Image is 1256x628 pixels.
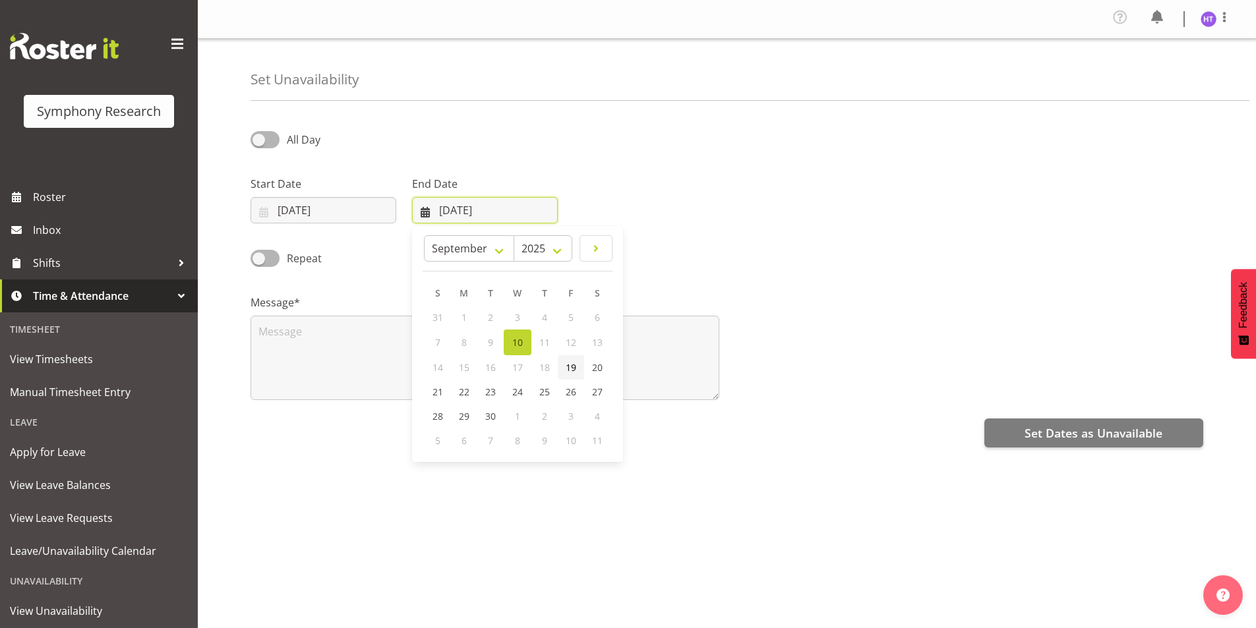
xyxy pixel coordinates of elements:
span: 31 [433,311,443,324]
span: 28 [433,410,443,422]
span: W [513,287,522,299]
span: F [568,287,573,299]
img: Rosterit website logo [10,33,119,59]
span: Roster [33,187,191,207]
span: Inbox [33,220,191,240]
a: View Leave Requests [3,501,194,534]
span: 18 [539,361,550,374]
span: 15 [459,361,469,374]
a: 22 [451,380,477,404]
span: View Unavailability [10,601,188,621]
input: Click to select... [412,197,558,223]
span: Apply for Leave [10,442,188,462]
span: 2 [488,311,493,324]
span: 23 [485,385,496,398]
span: 14 [433,361,443,374]
span: Leave/Unavailability Calendar [10,541,188,561]
img: help-xxl-2.png [1216,588,1230,602]
span: Set Dates as Unavailable [1025,424,1162,442]
span: 19 [566,361,576,374]
span: Time & Attendance [33,286,171,306]
span: 12 [566,336,576,349]
a: View Leave Balances [3,469,194,501]
span: 10 [566,434,576,447]
span: T [542,287,547,299]
span: 8 [462,336,467,349]
span: 3 [515,311,520,324]
span: Shifts [33,253,171,273]
span: 8 [515,434,520,447]
span: M [460,287,468,299]
span: S [435,287,440,299]
a: 25 [531,380,558,404]
span: 9 [542,434,547,447]
span: 17 [512,361,523,374]
span: 22 [459,385,469,398]
a: 27 [584,380,611,404]
span: 11 [592,434,603,447]
span: View Leave Balances [10,475,188,495]
span: 26 [566,385,576,398]
span: 16 [485,361,496,374]
span: 6 [595,311,600,324]
span: 20 [592,361,603,374]
a: Manual Timesheet Entry [3,376,194,409]
a: Leave/Unavailability Calendar [3,534,194,567]
span: 29 [459,410,469,422]
a: 29 [451,404,477,428]
h4: Set Unavailability [251,72,359,87]
div: Leave [3,409,194,436]
span: View Leave Requests [10,508,188,528]
span: Manual Timesheet Entry [10,382,188,402]
span: 4 [595,410,600,422]
a: 28 [425,404,451,428]
a: View Timesheets [3,343,194,376]
span: 25 [539,385,550,398]
span: Feedback [1238,282,1249,328]
div: Symphony Research [37,101,161,121]
span: 9 [488,336,493,349]
span: 11 [539,336,550,349]
span: 13 [592,336,603,349]
div: Unavailability [3,567,194,594]
span: Repeat [280,250,322,266]
div: Timesheet [3,316,194,343]
span: 5 [435,434,440,447]
span: 5 [568,311,574,324]
a: 23 [477,380,504,404]
a: 26 [558,380,584,404]
span: 24 [512,385,523,398]
span: T [488,287,493,299]
span: 2 [542,410,547,422]
span: 1 [515,410,520,422]
a: 20 [584,355,611,380]
label: Message* [251,295,719,310]
a: View Unavailability [3,594,194,627]
span: 27 [592,385,603,398]
span: 3 [568,410,574,422]
label: End Date [412,176,558,192]
span: 30 [485,410,496,422]
a: 21 [425,380,451,404]
span: S [595,287,600,299]
button: Feedback - Show survey [1231,269,1256,358]
span: 10 [512,336,523,349]
span: 7 [488,434,493,447]
a: 19 [558,355,584,380]
span: 7 [435,336,440,349]
label: Start Date [251,176,396,192]
button: Set Dates as Unavailable [984,418,1203,447]
span: All Day [287,132,320,147]
span: 6 [462,434,467,447]
input: Click to select... [251,197,396,223]
a: Apply for Leave [3,436,194,469]
a: 30 [477,404,504,428]
span: 21 [433,385,443,398]
span: 1 [462,311,467,324]
img: hal-thomas1264.jpg [1201,11,1216,27]
a: 24 [504,380,531,404]
span: 4 [542,311,547,324]
span: View Timesheets [10,349,188,369]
